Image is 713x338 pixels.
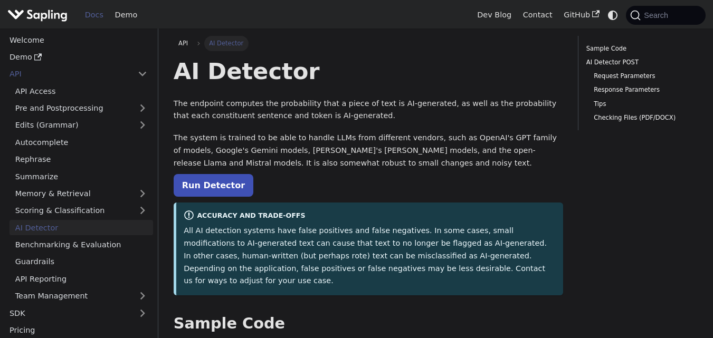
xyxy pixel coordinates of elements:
h2: Sample Code [174,314,563,333]
a: Sample Code [586,44,694,54]
a: Dev Blog [471,7,517,23]
a: Team Management [9,288,153,304]
a: API Reporting [9,271,153,286]
button: Search (Command+K) [626,6,705,25]
a: Memory & Retrieval [9,186,153,201]
a: Sapling.aiSapling.ai [7,7,71,23]
a: API [174,36,193,51]
button: Switch between dark and light mode (currently system mode) [605,7,621,23]
a: Contact [517,7,558,23]
h1: AI Detector [174,57,563,85]
a: AI Detector [9,220,153,235]
a: Benchmarking & Evaluation [9,237,153,253]
span: Search [641,11,674,20]
img: Sapling.ai [7,7,68,23]
a: Response Parameters [594,85,690,95]
a: Guardrails [9,254,153,269]
a: Request Parameters [594,71,690,81]
a: GitHub [558,7,605,23]
span: API [178,40,188,47]
p: The endpoint computes the probability that a piece of text is AI-generated, as well as the probab... [174,98,563,123]
a: AI Detector POST [586,57,694,67]
button: Collapse sidebar category 'API' [132,66,153,82]
button: Expand sidebar category 'SDK' [132,305,153,321]
a: Autocomplete [9,134,153,150]
a: Summarize [9,169,153,184]
p: All AI detection systems have false positives and false negatives. In some cases, small modificat... [184,225,555,287]
a: Welcome [4,32,153,47]
nav: Breadcrumbs [174,36,563,51]
a: Run Detector [174,174,253,197]
a: Docs [79,7,109,23]
a: Demo [4,50,153,65]
a: API [4,66,132,82]
a: Pricing [4,323,153,338]
a: Demo [109,7,143,23]
a: Tips [594,99,690,109]
a: Pre and Postprocessing [9,101,153,116]
a: Rephrase [9,152,153,167]
a: Scoring & Classification [9,203,153,218]
a: API Access [9,83,153,99]
div: Accuracy and Trade-offs [184,210,555,223]
p: The system is trained to be able to handle LLMs from different vendors, such as OpenAI's GPT fami... [174,132,563,169]
a: Edits (Grammar) [9,118,153,133]
span: AI Detector [204,36,249,51]
a: Checking Files (PDF/DOCX) [594,113,690,123]
a: SDK [4,305,132,321]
